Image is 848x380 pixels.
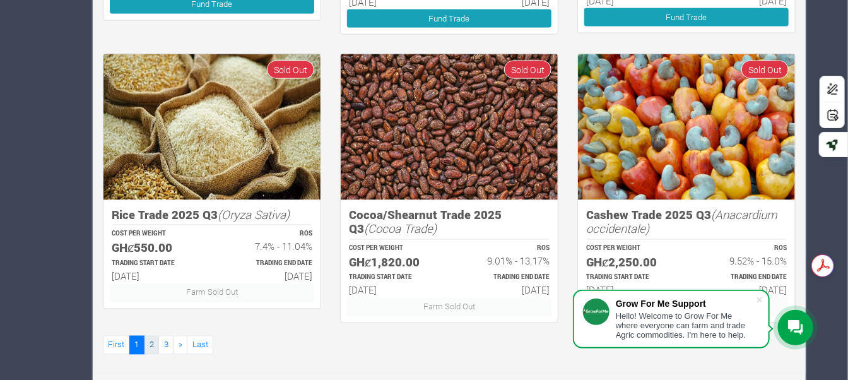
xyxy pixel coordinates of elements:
img: growforme image [103,54,321,200]
p: Estimated Trading Start Date [112,259,201,269]
i: (Oryza Sativa) [218,207,290,223]
p: COST PER WEIGHT [112,230,201,239]
span: Sold Out [267,61,314,79]
a: 1 [129,336,144,354]
span: Sold Out [504,61,551,79]
h6: [DATE] [698,285,787,296]
h6: [DATE] [586,285,675,296]
h5: Cashew Trade 2025 Q3 [586,208,787,237]
a: Fund Trade [584,8,789,27]
a: 3 [158,336,174,354]
img: growforme image [341,54,558,200]
h6: 7.4% - 11.04% [223,241,312,252]
p: COST PER WEIGHT [586,244,675,254]
h5: GHȼ2,250.00 [586,256,675,270]
span: » [179,339,182,350]
h5: Cocoa/Shearnut Trade 2025 Q3 [349,208,550,237]
a: Last [187,336,213,354]
h6: [DATE] [461,285,550,296]
h5: Rice Trade 2025 Q3 [112,208,312,223]
div: Hello! Welcome to Grow For Me where everyone can farm and trade Agric commodities. I'm here to help. [616,311,756,340]
a: Fund Trade [347,9,551,28]
a: 2 [144,336,159,354]
h6: [DATE] [223,271,312,282]
i: (Cocoa Trade) [364,221,437,237]
p: COST PER WEIGHT [349,244,438,254]
p: ROS [223,230,312,239]
a: First [103,336,130,354]
i: (Anacardium occidentale) [586,207,777,237]
h6: 9.01% - 13.17% [461,256,550,267]
p: Estimated Trading Start Date [586,273,675,283]
h6: [DATE] [349,285,438,296]
p: ROS [461,244,550,254]
h5: GHȼ550.00 [112,241,201,256]
p: Estimated Trading End Date [223,259,312,269]
span: Sold Out [741,61,789,79]
h6: 9.52% - 15.0% [698,256,787,267]
img: growforme image [578,54,795,200]
h5: GHȼ1,820.00 [349,256,438,270]
nav: Page Navigation [103,336,796,354]
p: Estimated Trading End Date [698,273,787,283]
h6: [DATE] [112,271,201,282]
p: Estimated Trading Start Date [349,273,438,283]
div: Grow For Me Support [616,299,756,309]
p: ROS [698,244,787,254]
p: Estimated Trading End Date [461,273,550,283]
